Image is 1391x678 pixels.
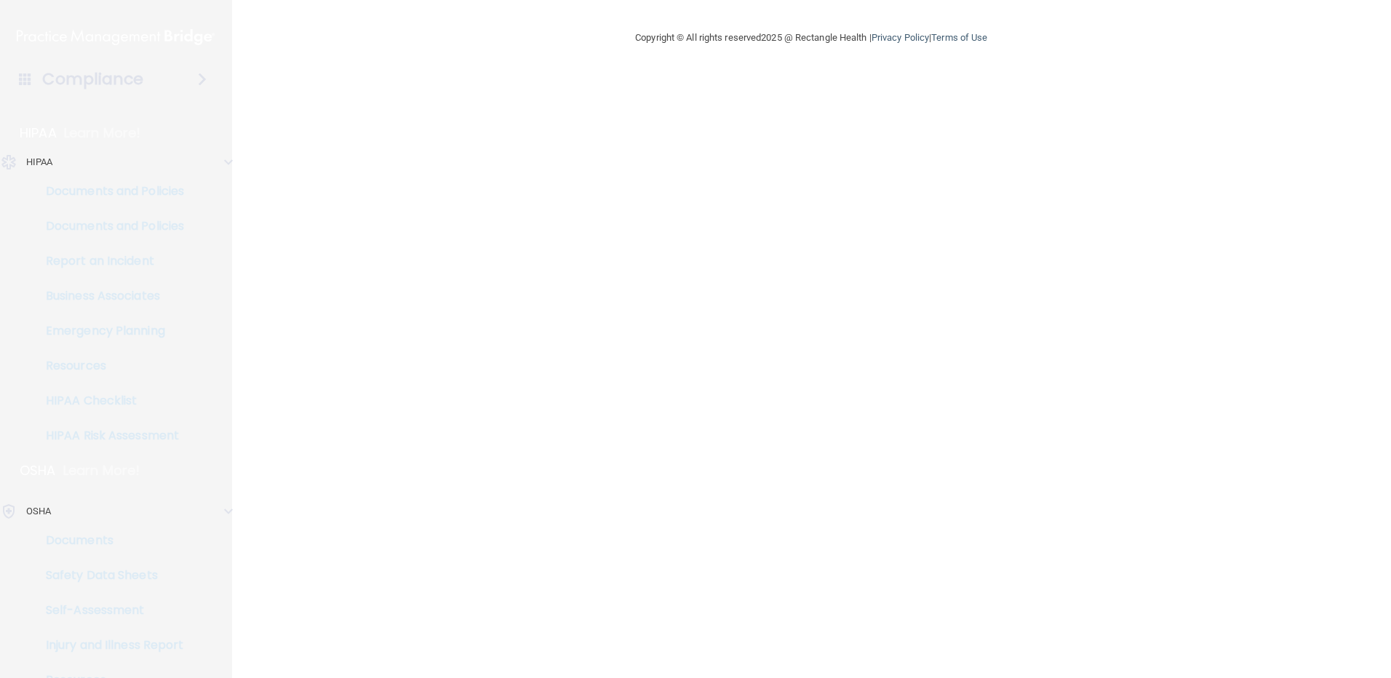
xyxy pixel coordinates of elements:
p: Learn More! [63,462,140,479]
a: Terms of Use [931,32,987,43]
p: Documents [9,533,208,548]
p: Business Associates [9,289,208,303]
p: Learn More! [64,124,141,142]
p: Self-Assessment [9,603,208,618]
p: OSHA [26,503,51,520]
p: Documents and Policies [9,219,208,234]
div: Copyright © All rights reserved 2025 @ Rectangle Health | | [546,15,1077,61]
p: HIPAA [20,124,57,142]
img: PMB logo [17,23,215,52]
p: Injury and Illness Report [9,638,208,653]
a: Privacy Policy [872,32,929,43]
p: Resources [9,359,208,373]
p: HIPAA Risk Assessment [9,428,208,443]
p: Emergency Planning [9,324,208,338]
p: Documents and Policies [9,184,208,199]
p: OSHA [20,462,56,479]
p: HIPAA Checklist [9,394,208,408]
p: Safety Data Sheets [9,568,208,583]
p: Report an Incident [9,254,208,268]
p: HIPAA [26,153,53,171]
h4: Compliance [42,69,143,89]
